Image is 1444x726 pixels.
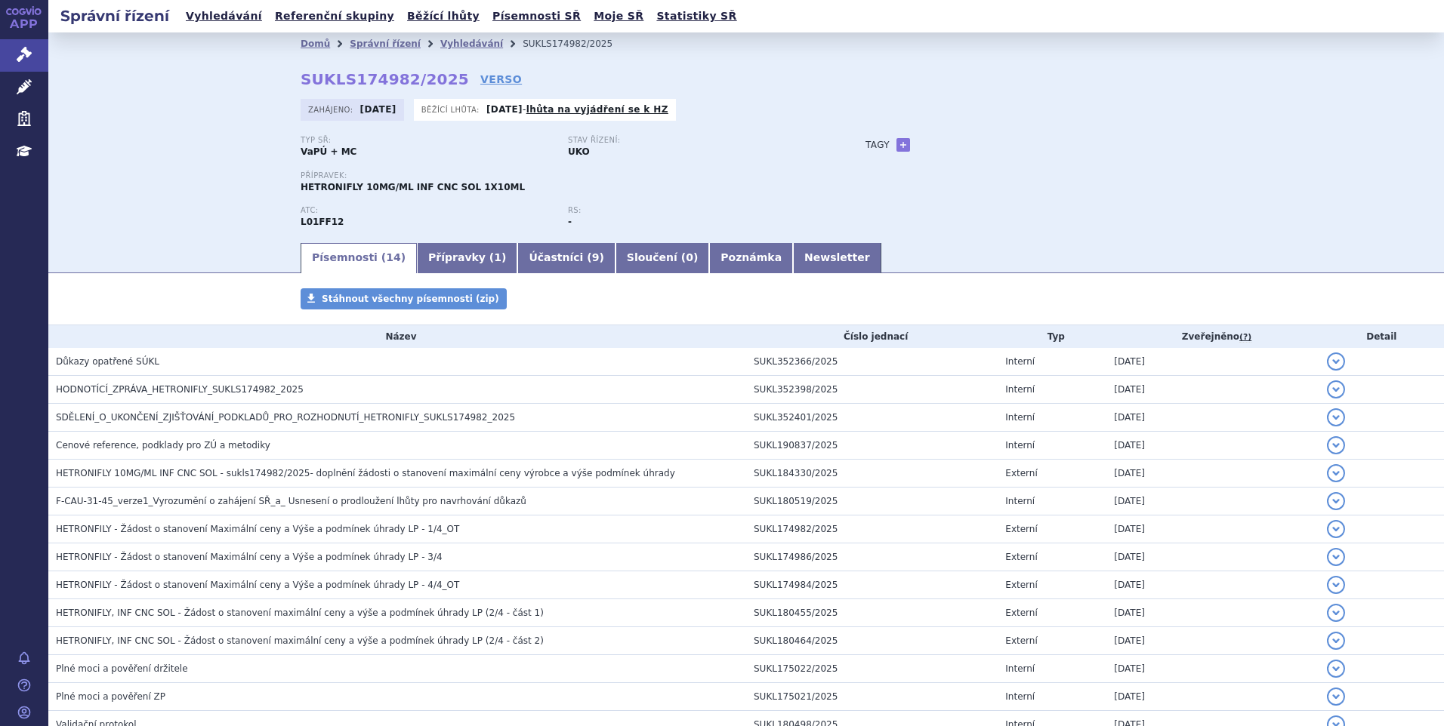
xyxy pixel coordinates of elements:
abbr: (?) [1239,332,1251,343]
td: SUKL174982/2025 [746,515,998,543]
td: [DATE] [1106,655,1319,683]
td: SUKL180519/2025 [746,488,998,515]
button: detail [1327,464,1345,482]
span: Důkazy opatřené SÚKL [56,356,159,367]
a: Statistiky SŘ [652,6,741,26]
td: SUKL352366/2025 [746,348,998,376]
td: SUKL180455/2025 [746,599,998,627]
a: VERSO [480,72,522,87]
th: Číslo jednací [746,325,998,348]
span: HETRONIFLY 10MG/ML INF CNC SOL 1X10ML [301,182,525,192]
button: detail [1327,436,1345,454]
span: HETRONFILY - Žádost o stanovení Maximální ceny a Výše a podmínek úhrady LP - 3/4 [56,552,443,562]
td: [DATE] [1106,348,1319,376]
td: SUKL352398/2025 [746,376,998,404]
span: Externí [1005,580,1037,590]
li: SUKLS174982/2025 [523,32,632,55]
span: Interní [1005,356,1035,367]
strong: - [568,217,572,227]
td: [DATE] [1106,432,1319,460]
button: detail [1327,576,1345,594]
span: Interní [1005,663,1035,674]
button: detail [1327,688,1345,706]
th: Název [48,325,746,348]
p: - [486,103,668,115]
a: Vyhledávání [181,6,267,26]
td: [DATE] [1106,571,1319,599]
span: Stáhnout všechny písemnosti (zip) [322,294,499,304]
td: [DATE] [1106,488,1319,515]
span: Cenové reference, podklady pro ZÚ a metodiky [56,440,270,451]
button: detail [1327,492,1345,510]
td: [DATE] [1106,515,1319,543]
p: Typ SŘ: [301,136,553,145]
a: Moje SŘ [589,6,648,26]
td: [DATE] [1106,683,1319,711]
a: Domů [301,38,330,49]
span: HETRONFILY - Žádost o stanovení Maximální ceny a Výše a podmínek úhrady LP - 4/4_OT [56,580,459,590]
button: detail [1327,380,1345,398]
strong: [DATE] [360,104,396,115]
a: Newsletter [793,243,881,273]
span: 1 [494,251,501,263]
strong: [DATE] [486,104,523,115]
td: [DATE] [1106,376,1319,404]
span: Interní [1005,691,1035,702]
button: detail [1327,520,1345,538]
span: HODNOTÍCÍ_ZPRÁVA_HETRONIFLY_SUKLS174982_2025 [56,384,304,395]
span: Externí [1005,552,1037,562]
p: RS: [568,206,820,215]
button: detail [1327,548,1345,566]
a: Referenční skupiny [270,6,399,26]
span: SDĚLENÍ_O_UKONČENÍ_ZJIŠŤOVÁNÍ_PODKLADŮ_PRO_ROZHODNUTÍ_HETRONIFLY_SUKLS174982_2025 [56,412,515,423]
span: Interní [1005,384,1035,395]
a: Účastníci (9) [517,243,615,273]
td: [DATE] [1106,404,1319,432]
strong: VaPÚ + MC [301,146,356,157]
a: Sloučení (0) [616,243,709,273]
td: SUKL190837/2025 [746,432,998,460]
span: Externí [1005,524,1037,534]
span: Plné moci a pověření ZP [56,691,165,702]
p: ATC: [301,206,553,215]
h3: Tagy [865,136,890,154]
span: Externí [1005,608,1037,618]
button: detail [1327,408,1345,426]
strong: SUKLS174982/2025 [301,70,469,88]
a: lhůta na vyjádření se k HZ [526,104,668,115]
td: SUKL175022/2025 [746,655,998,683]
span: 14 [386,251,400,263]
span: Interní [1005,412,1035,423]
td: SUKL180464/2025 [746,627,998,655]
span: Plné moci a pověření držitele [56,663,188,674]
th: Zveřejněno [1106,325,1319,348]
span: Interní [1005,496,1035,506]
td: SUKL174986/2025 [746,543,998,571]
span: 0 [686,251,693,263]
span: HETRONIFLY, INF CNC SOL - Žádost o stanovení maximální ceny a výše a podmínek úhrady LP (2/4 - čá... [56,635,544,646]
td: SUKL174984/2025 [746,571,998,599]
strong: UKO [568,146,590,157]
span: Běžící lhůta: [421,103,483,115]
button: detail [1327,632,1345,650]
td: [DATE] [1106,543,1319,571]
span: Externí [1005,468,1037,478]
td: SUKL184330/2025 [746,460,998,488]
span: Zahájeno: [308,103,356,115]
span: HETRONIFLY 10MG/ML INF CNC SOL - sukls174982/2025- doplnění žádosti o stanovení maximální ceny vý... [56,468,675,478]
span: F-CAU-31-45_verze1_Vyrozumění o zahájení SŘ_a_ Usnesení o prodloužení lhůty pro navrhování důkazů [56,496,526,506]
p: Stav řízení: [568,136,820,145]
a: Přípravky (1) [417,243,517,273]
a: Písemnosti SŘ [488,6,585,26]
td: [DATE] [1106,460,1319,488]
button: detail [1327,604,1345,622]
td: SUKL352401/2025 [746,404,998,432]
a: Správní řízení [350,38,421,49]
span: 9 [592,251,600,263]
span: HETRONFILY - Žádost o stanovení Maximální ceny a Výše a podmínek úhrady LP - 1/4_OT [56,524,459,534]
td: [DATE] [1106,599,1319,627]
span: Interní [1005,440,1035,451]
a: Vyhledávání [440,38,503,49]
a: Poznámka [709,243,793,273]
a: Písemnosti (14) [301,243,417,273]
